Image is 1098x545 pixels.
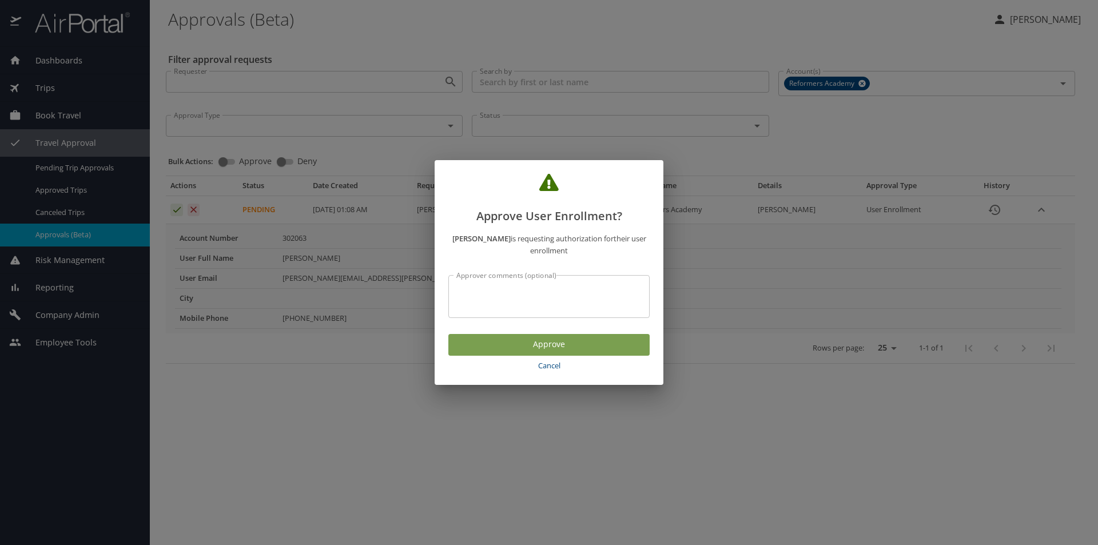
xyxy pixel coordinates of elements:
[453,359,645,372] span: Cancel
[448,174,650,225] h2: Approve User Enrollment?
[448,334,650,356] button: Approve
[448,233,650,257] p: is requesting authorization for their user enrollment
[452,233,511,244] strong: [PERSON_NAME]
[457,337,640,352] span: Approve
[448,356,650,376] button: Cancel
